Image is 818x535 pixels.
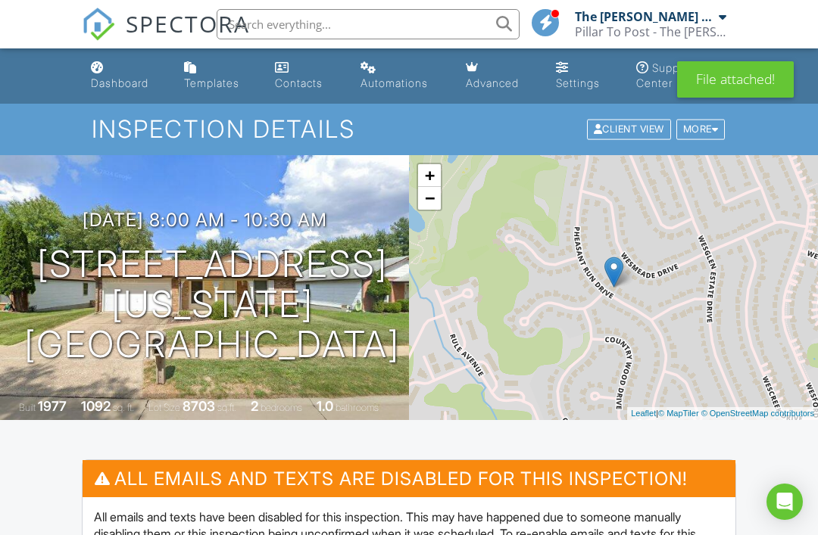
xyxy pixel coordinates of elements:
[585,123,675,134] a: Client View
[217,9,520,39] input: Search everything...
[658,409,699,418] a: © MapTiler
[113,402,134,413] span: sq. ft.
[92,116,726,142] h1: Inspection Details
[766,484,803,520] div: Open Intercom Messenger
[630,54,733,98] a: Support Center
[418,187,441,210] a: Zoom out
[631,409,656,418] a: Leaflet
[676,120,726,140] div: More
[460,54,538,98] a: Advanced
[317,398,333,414] div: 1.0
[587,120,671,140] div: Client View
[361,76,428,89] div: Automations
[627,407,818,420] div: |
[701,409,814,418] a: © OpenStreetMap contributors
[677,61,794,98] div: File attached!
[418,164,441,187] a: Zoom in
[178,54,257,98] a: Templates
[148,402,180,413] span: Lot Size
[24,244,400,364] h1: [STREET_ADDRESS] [US_STATE][GEOGRAPHIC_DATA]
[81,398,111,414] div: 1092
[91,76,148,89] div: Dashboard
[269,54,342,98] a: Contacts
[19,402,36,413] span: Built
[83,460,735,497] h3: All emails and texts are disabled for this inspection!
[184,76,239,89] div: Templates
[466,76,519,89] div: Advanced
[336,402,379,413] span: bathrooms
[82,8,115,41] img: The Best Home Inspection Software - Spectora
[83,210,327,230] h3: [DATE] 8:00 am - 10:30 am
[575,9,715,24] div: The [PERSON_NAME] Team
[85,54,166,98] a: Dashboard
[251,398,258,414] div: 2
[354,54,448,98] a: Automations (Basic)
[556,76,600,89] div: Settings
[126,8,250,39] span: SPECTORA
[183,398,215,414] div: 8703
[261,402,302,413] span: bedrooms
[82,20,250,52] a: SPECTORA
[275,76,323,89] div: Contacts
[38,398,67,414] div: 1977
[575,24,726,39] div: Pillar To Post - The Frederick Team
[550,54,618,98] a: Settings
[636,61,694,89] div: Support Center
[217,402,236,413] span: sq.ft.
